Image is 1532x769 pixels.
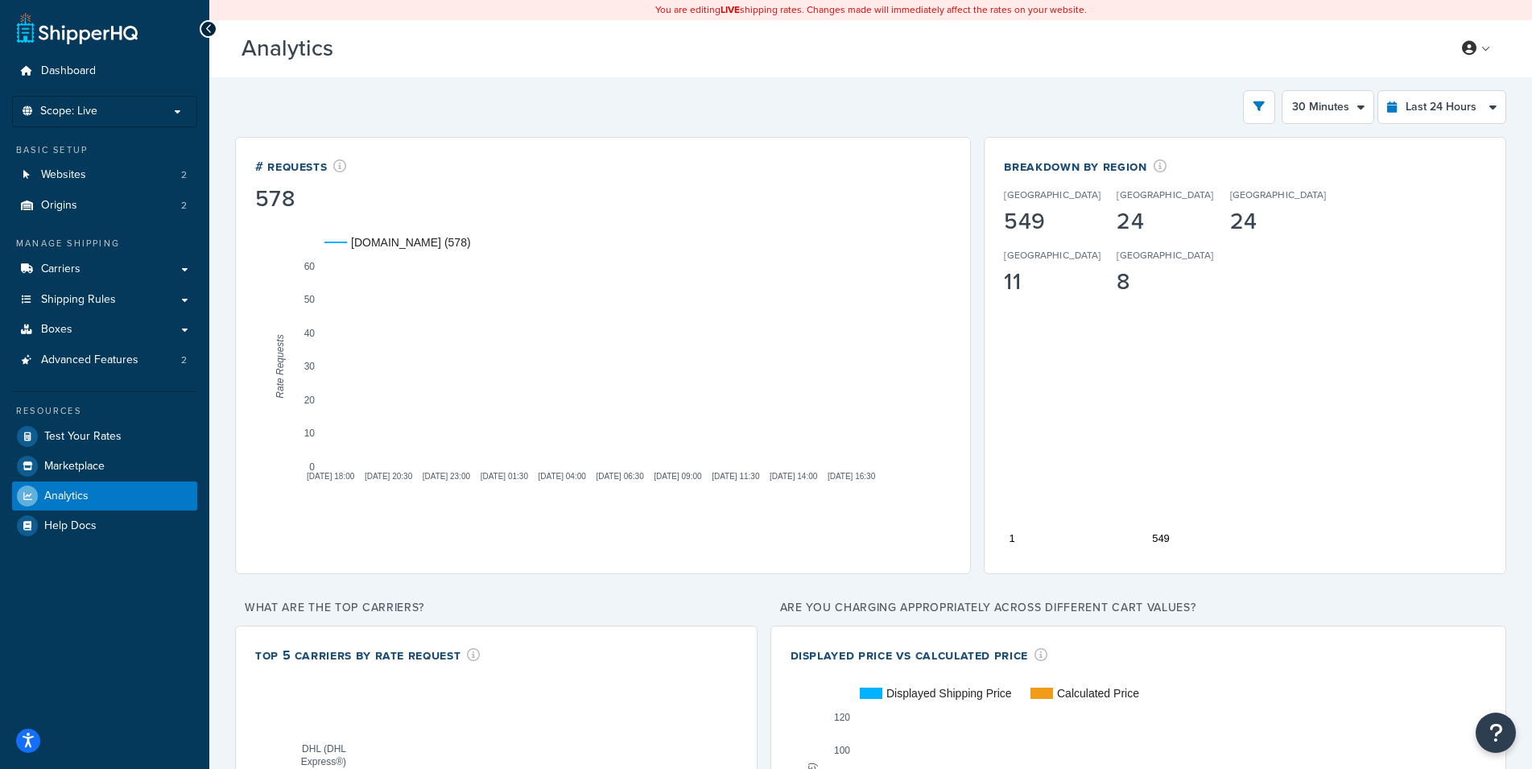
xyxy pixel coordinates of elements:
p: What are the top carriers? [235,597,758,619]
a: Help Docs [12,511,197,540]
div: 24 [1117,210,1213,233]
text: [DATE] 06:30 [596,471,644,480]
a: Websites2 [12,160,197,190]
p: Are you charging appropriately across different cart values? [770,597,1506,619]
div: 549 [1004,210,1100,233]
a: Carriers [12,254,197,284]
button: open filter drawer [1243,90,1275,124]
text: [DATE] 18:00 [307,471,355,480]
svg: A chart. [255,213,951,519]
text: Express®) [301,755,346,767]
text: 40 [304,327,316,338]
text: 20 [304,394,316,405]
b: LIVE [721,2,740,17]
div: Basic Setup [12,143,197,157]
text: DHL (DHL [302,742,346,754]
text: Displayed Shipping Price [886,687,1012,700]
text: [DOMAIN_NAME] (578) [351,236,471,249]
li: Advanced Features [12,345,197,375]
p: [GEOGRAPHIC_DATA] [1117,248,1213,263]
text: 100 [834,745,850,756]
span: Scope: Live [40,105,97,118]
div: 24 [1230,210,1327,233]
text: Rate Requests [275,334,286,398]
a: Origins2 [12,191,197,221]
p: [GEOGRAPHIC_DATA] [1004,188,1100,202]
div: 578 [255,188,347,210]
a: Marketplace [12,452,197,481]
text: [DATE] 14:00 [770,471,818,480]
span: Test Your Rates [44,430,122,444]
span: 2 [181,199,187,213]
text: [DATE] 20:30 [365,471,413,480]
div: Displayed Price vs Calculated Price [791,646,1048,664]
text: [DATE] 01:30 [481,471,529,480]
span: Help Docs [44,519,97,533]
text: 549 [1153,532,1171,544]
div: # Requests [255,157,347,176]
h3: Analytics [242,36,1427,61]
text: Calculated Price [1057,687,1139,700]
text: 0 [309,461,315,472]
span: Analytics [44,490,89,503]
text: 120 [834,711,850,722]
div: Resources [12,404,197,418]
span: 2 [181,168,187,182]
a: Analytics [12,482,197,511]
text: 30 [304,361,316,372]
text: [DATE] 09:00 [654,471,702,480]
div: 8 [1117,271,1213,293]
div: Top 5 Carriers by Rate Request [255,646,481,664]
svg: A chart. [1004,248,1486,554]
p: [GEOGRAPHIC_DATA] [1004,248,1100,263]
span: Boxes [41,323,72,337]
div: Breakdown by Region [1004,157,1438,176]
span: Origins [41,199,77,213]
button: Open Resource Center [1476,713,1516,753]
text: [DATE] 11:30 [712,471,760,480]
a: Test Your Rates [12,422,197,451]
span: Beta [337,42,392,60]
a: Shipping Rules [12,285,197,315]
span: Shipping Rules [41,293,116,307]
li: Origins [12,191,197,221]
span: Dashboard [41,64,96,78]
span: Websites [41,168,86,182]
li: Websites [12,160,197,190]
p: [GEOGRAPHIC_DATA] [1117,188,1213,202]
div: 11 [1004,271,1100,293]
text: 50 [304,294,316,305]
span: 2 [181,353,187,367]
div: Manage Shipping [12,237,197,250]
span: Carriers [41,263,81,276]
a: Dashboard [12,56,197,86]
a: Advanced Features2 [12,345,197,375]
text: 60 [304,260,316,271]
text: 1 [1010,532,1015,544]
span: Marketplace [44,460,105,473]
text: 10 [304,428,316,439]
text: [DATE] 23:00 [423,471,471,480]
span: Advanced Features [41,353,138,367]
text: [DATE] 16:30 [828,471,876,480]
p: [GEOGRAPHIC_DATA] [1230,188,1327,202]
a: Boxes [12,315,197,345]
text: [DATE] 04:00 [539,471,587,480]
